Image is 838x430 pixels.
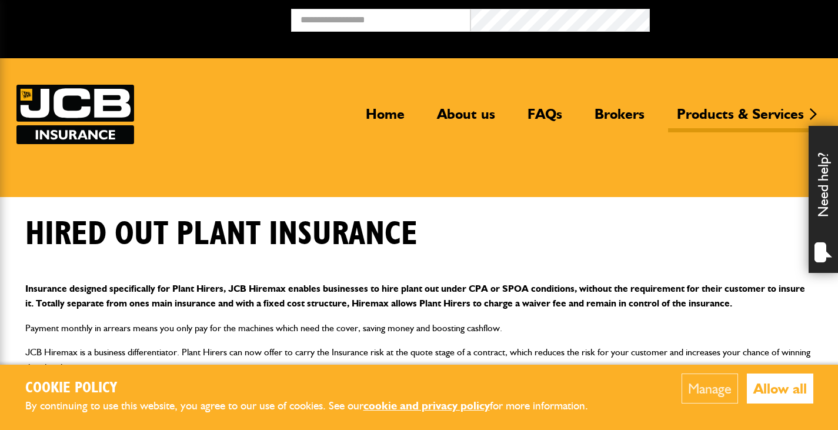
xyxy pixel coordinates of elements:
a: JCB Insurance Services [16,85,134,144]
button: Broker Login [650,9,829,27]
button: Manage [682,374,738,404]
p: JCB Hiremax is a business differentiator. Plant Hirers can now offer to carry the Insurance risk ... [25,345,813,375]
a: Brokers [586,105,653,132]
p: By continuing to use this website, you agree to our use of cookies. See our for more information. [25,397,607,415]
h1: Hired out plant insurance [25,215,418,254]
a: Products & Services [668,105,813,132]
a: FAQs [519,105,571,132]
p: Insurance designed specifically for Plant Hirers, JCB Hiremax enables businesses to hire plant ou... [25,281,813,311]
p: Payment monthly in arrears means you only pay for the machines which need the cover, saving money... [25,321,813,336]
a: About us [428,105,504,132]
a: Home [357,105,413,132]
img: JCB Insurance Services logo [16,85,134,144]
div: Need help? [809,126,838,273]
button: Allow all [747,374,813,404]
a: cookie and privacy policy [363,399,490,412]
h2: Cookie Policy [25,379,607,398]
